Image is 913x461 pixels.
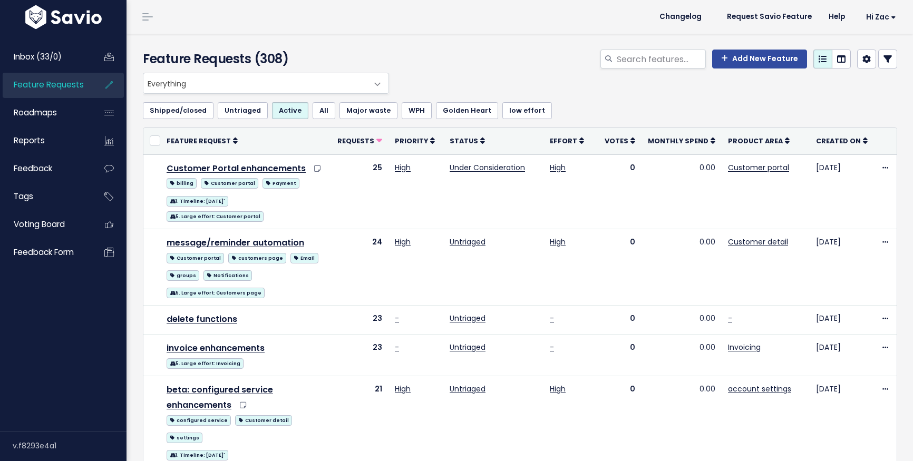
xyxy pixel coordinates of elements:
[14,107,57,118] span: Roadmaps
[718,9,820,25] a: Request Savio Feature
[290,251,318,264] a: Email
[605,135,635,146] a: Votes
[228,253,286,263] span: customers page
[728,136,783,145] span: Product Area
[728,384,791,394] a: account settings
[167,178,197,189] span: billing
[167,433,202,443] span: settings
[502,102,552,119] a: low effort
[550,136,577,145] span: Effort
[395,237,411,247] a: High
[272,102,308,119] a: Active
[167,356,244,369] a: 5. Large effort: Invoicing
[167,384,273,411] a: beta: configured service enhancements
[14,51,62,62] span: Inbox (33/0)
[167,270,199,281] span: groups
[331,229,388,305] td: 24
[450,135,485,146] a: Status
[167,196,228,207] span: 1. Timeline: [DATE]'
[3,240,88,264] a: Feedback form
[167,253,224,263] span: Customer portal
[167,286,265,299] a: 5. Large effort: Customers page
[728,162,789,173] a: Customer portal
[14,247,74,258] span: Feedback form
[167,342,265,354] a: invoice enhancements
[167,313,237,325] a: delete functions
[395,313,399,323] a: -
[167,415,231,426] span: configured service
[167,211,264,222] span: 5. Large effort: Customer portal
[143,73,367,93] span: Everything
[3,184,88,209] a: Tags
[810,335,874,376] td: [DATE]
[3,212,88,237] a: Voting Board
[263,176,299,189] a: Payment
[550,135,584,146] a: Effort
[167,176,197,189] a: billing
[648,135,715,146] a: Monthly spend
[167,288,265,298] span: 5. Large effort: Customers page
[339,102,397,119] a: Major waste
[14,219,65,230] span: Voting Board
[605,136,628,145] span: Votes
[167,430,202,444] a: settings
[712,50,807,68] a: Add New Feature
[395,342,399,352] a: -
[728,313,732,323] a: -
[550,313,554,323] a: -
[395,384,411,394] a: High
[866,13,896,21] span: Hi Zac
[642,229,722,305] td: 0.00
[598,306,642,335] td: 0
[3,45,88,69] a: Inbox (33/0)
[203,270,252,281] span: Notifications
[167,251,224,264] a: Customer portal
[436,102,498,119] a: Golden Heart
[290,253,318,263] span: Email
[313,102,335,119] a: All
[616,50,706,68] input: Search features...
[167,413,231,426] a: configured service
[331,306,388,335] td: 23
[550,342,554,352] a: -
[450,136,478,145] span: Status
[728,342,761,352] a: Invoicing
[263,178,299,189] span: Payment
[395,136,428,145] span: Priority
[395,162,411,173] a: High
[235,415,292,426] span: Customer detail
[167,209,264,222] a: 5. Large effort: Customer portal
[853,9,905,25] a: Hi Zac
[23,5,104,29] img: logo-white.9d6f32f41409.svg
[3,73,88,97] a: Feature Requests
[598,335,642,376] td: 0
[201,176,258,189] a: Customer portal
[331,335,388,376] td: 23
[337,135,382,146] a: Requests
[228,251,286,264] a: customers page
[450,342,485,352] a: Untriaged
[598,154,642,229] td: 0
[337,136,374,145] span: Requests
[810,229,874,305] td: [DATE]
[642,335,722,376] td: 0.00
[14,163,52,174] span: Feedback
[598,229,642,305] td: 0
[3,156,88,181] a: Feedback
[450,237,485,247] a: Untriaged
[14,135,45,146] span: Reports
[810,154,874,229] td: [DATE]
[816,136,861,145] span: Created On
[203,268,252,281] a: Notifications
[820,9,853,25] a: Help
[143,102,897,119] ul: Filter feature requests
[235,413,292,426] a: Customer detail
[642,306,722,335] td: 0.00
[3,129,88,153] a: Reports
[218,102,268,119] a: Untriaged
[728,237,788,247] a: Customer detail
[395,135,435,146] a: Priority
[14,191,33,202] span: Tags
[550,162,566,173] a: High
[167,135,238,146] a: Feature Request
